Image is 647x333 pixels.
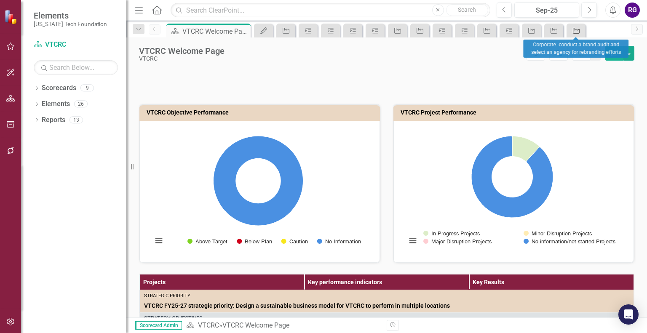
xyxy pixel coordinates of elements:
svg: Interactive chart [148,128,368,254]
button: Show Minor Disruption Projects [524,230,592,237]
div: Open Intercom Messenger [618,304,639,325]
div: VTCRC Welcome Page [182,26,249,37]
path: No information/not started Projects, 15. [471,136,553,218]
div: VTCRC [139,56,225,62]
button: Sep-25 [514,3,579,18]
button: Show Above Target [187,238,227,245]
a: Elements [42,99,70,109]
svg: Interactive chart [402,128,622,254]
button: Show Below Plan [237,238,272,245]
button: Show No information/not started Projects [524,238,615,245]
a: Reports [42,115,65,125]
span: Search [458,6,476,13]
img: ClearPoint Strategy [4,9,19,24]
button: Show In Progress Projects [423,230,480,237]
div: Strategic Priority [144,293,629,299]
button: Search [446,4,488,16]
div: 26 [74,101,88,108]
button: RG [625,3,640,18]
span: Elements [34,11,107,21]
div: Sep-25 [517,5,576,16]
button: Show No Information [317,238,361,245]
text: Minor Disruption Projects [532,231,592,237]
div: VTCRC Welcome Page [139,46,225,56]
span: Scorecard Admin [135,321,182,330]
button: View chart menu, Chart [407,235,419,247]
div: Chart. Highcharts interactive chart. [148,128,371,254]
input: Search ClearPoint... [171,3,490,18]
path: Major Disruption Projects, 0. [526,147,540,162]
path: No Information, 3. [213,136,303,226]
div: 13 [70,116,83,123]
path: In Progress Projects, 2. [512,136,539,161]
div: VTCRC Welcome Page [222,321,289,329]
div: Corporate: conduct a brand audit and select an agency for rebranding efforts [523,40,628,58]
h3: VTCRC Project Performance [401,109,630,116]
button: Show Caution [281,238,308,245]
small: [US_STATE] Tech Foundation [34,21,107,27]
input: Search Below... [34,60,118,75]
div: » [186,321,380,330]
div: Strategy Objectives [144,315,629,321]
a: Scorecards [42,83,76,93]
text: No information/not started Projects [532,239,615,245]
div: 9 [80,85,94,92]
button: View chart menu, Chart [153,235,165,247]
td: Double-Click to Edit [140,290,634,313]
button: Show Major Disruption Projects [423,238,492,245]
text: Below Plan [245,239,272,245]
div: Chart. Highcharts interactive chart. [402,128,625,254]
span: VTCRC FY25-27 strategic priority: Design a sustainable business model for VTCRC to perform in mul... [144,301,629,310]
a: VTCRC [198,321,219,329]
h3: VTCRC Objective Performance [147,109,376,116]
a: VTCRC [34,40,118,50]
